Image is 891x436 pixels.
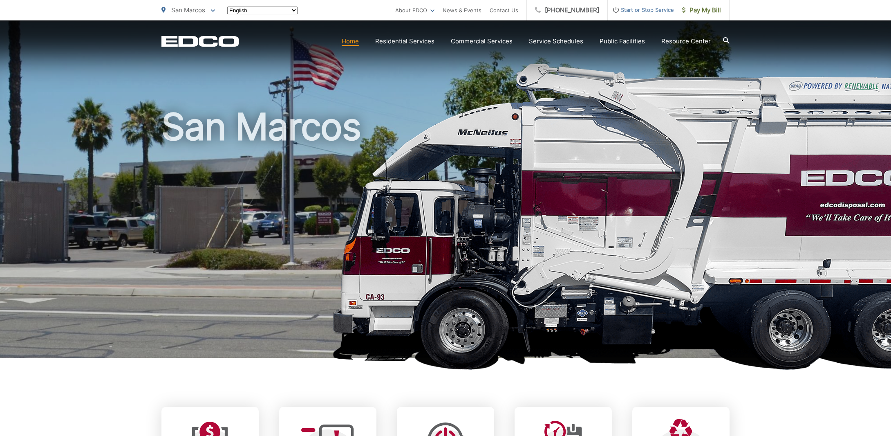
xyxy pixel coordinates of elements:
[171,6,205,14] span: San Marcos
[161,106,730,365] h1: San Marcos
[227,7,298,14] select: Select a language
[395,5,434,15] a: About EDCO
[161,36,239,47] a: EDCD logo. Return to the homepage.
[661,36,711,46] a: Resource Center
[600,36,645,46] a: Public Facilities
[342,36,359,46] a: Home
[490,5,518,15] a: Contact Us
[529,36,583,46] a: Service Schedules
[443,5,481,15] a: News & Events
[375,36,434,46] a: Residential Services
[682,5,721,15] span: Pay My Bill
[451,36,513,46] a: Commercial Services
